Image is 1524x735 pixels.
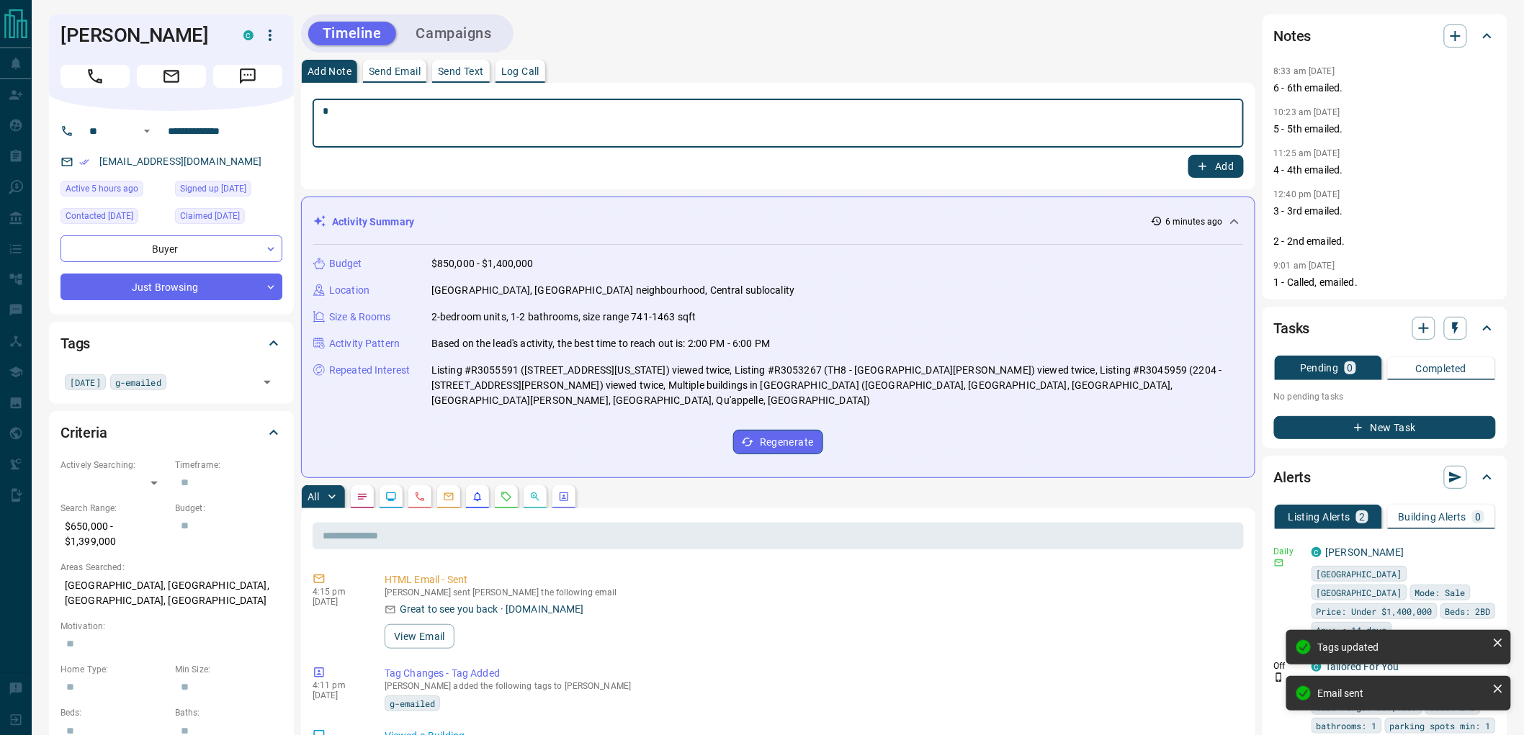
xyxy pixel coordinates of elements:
svg: Opportunities [529,491,541,502]
p: Repeated Interest [329,363,410,378]
p: Listing #R3055591 ([STREET_ADDRESS][US_STATE]) viewed twice, Listing #R3053267 (TH8 - [GEOGRAPHIC... [431,363,1243,408]
h2: Alerts [1274,466,1312,489]
svg: Agent Actions [558,491,570,502]
p: Log Call [501,66,539,76]
svg: Email [1274,558,1284,568]
div: Tags [60,326,282,361]
svg: Notes [357,491,368,502]
span: Active 5 hours ago [66,181,138,196]
p: $650,000 - $1,399,000 [60,515,168,554]
p: Budget [329,256,362,271]
div: Tags updated [1318,641,1487,653]
span: parking spots min: 1 [1390,718,1491,733]
p: Tag Changes - Tag Added [385,666,1238,681]
p: Activity Summary [332,215,414,230]
a: [EMAIL_ADDRESS][DOMAIN_NAME] [99,155,262,167]
span: Any: < 14 days [1317,623,1387,637]
a: [PERSON_NAME] [1326,546,1404,558]
button: Regenerate [733,430,823,454]
h1: [PERSON_NAME] [60,24,222,47]
p: Timeframe: [175,459,282,472]
p: Motivation: [60,620,282,633]
span: Claimed [DATE] [180,209,240,223]
div: Email sent [1318,687,1487,699]
div: Sun Oct 12 2025 [60,181,168,201]
p: 10:23 am [DATE] [1274,107,1340,117]
svg: Push Notification Only [1274,672,1284,682]
h2: Tasks [1274,317,1310,340]
button: Add [1188,155,1243,178]
p: All [308,492,319,502]
p: Baths: [175,706,282,719]
button: Timeline [308,22,396,45]
p: 1 - Called, emailed. [1274,275,1496,290]
div: Tasks [1274,311,1496,346]
div: Just Browsing [60,274,282,300]
p: 2-bedroom units, 1-2 bathrooms, size range 741-1463 sqft [431,310,696,325]
p: Building Alerts [1398,512,1466,522]
p: HTML Email - Sent [385,572,1238,587]
div: Criteria [60,415,282,450]
p: 9:01 am [DATE] [1274,261,1335,271]
p: 11:25 am [DATE] [1274,148,1340,158]
span: Message [213,65,282,88]
p: Areas Searched: [60,561,282,574]
svg: Lead Browsing Activity [385,491,397,502]
button: Campaigns [402,22,506,45]
p: [GEOGRAPHIC_DATA], [GEOGRAPHIC_DATA] neighbourhood, Central sublocality [431,283,794,298]
button: Open [138,122,156,140]
p: 2 [1359,512,1365,522]
p: Off [1274,659,1303,672]
p: Add Note [308,66,351,76]
p: 6 minutes ago [1165,215,1222,228]
p: Size & Rooms [329,310,391,325]
svg: Requests [501,491,512,502]
p: Completed [1416,364,1467,374]
p: 4:15 pm [313,587,363,597]
p: Budget: [175,502,282,515]
p: 0 [1348,363,1353,373]
svg: Calls [414,491,426,502]
span: [GEOGRAPHIC_DATA] [1317,567,1402,581]
p: 4:11 pm [313,680,363,690]
span: Signed up [DATE] [180,181,246,196]
p: Based on the lead's activity, the best time to reach out is: 2:00 PM - 6:00 PM [431,336,770,351]
p: Pending [1300,363,1339,373]
p: 8:33 am [DATE] [1274,66,1335,76]
span: g-emailed [115,375,161,389]
div: condos.ca [1312,547,1322,557]
button: New Task [1274,416,1496,439]
p: Actively Searching: [60,459,168,472]
button: View Email [385,624,454,649]
p: Send Text [438,66,484,76]
span: [DATE] [70,375,101,389]
p: 5 - 5th emailed. [1274,122,1496,137]
button: Open [257,372,277,392]
h2: Criteria [60,421,107,444]
p: Great to see you back · [DOMAIN_NAME] [400,602,584,617]
p: 3 - 3rd emailed. 2 - 2nd emailed. [1274,204,1496,249]
p: [DATE] [313,690,363,700]
span: g-emailed [390,696,435,711]
div: Fri Sep 05 2025 [60,208,168,228]
svg: Email Verified [79,157,89,167]
p: 6 - 6th emailed. [1274,81,1496,96]
p: No pending tasks [1274,386,1496,407]
svg: Listing Alerts [472,491,483,502]
p: [PERSON_NAME] sent [PERSON_NAME] the following email [385,587,1238,598]
span: Beds: 2BD [1445,604,1491,618]
p: Daily [1274,545,1303,558]
span: bathrooms: 1 [1317,718,1377,733]
h2: Tags [60,332,90,355]
div: Buyer [60,235,282,262]
div: Activity Summary6 minutes ago [313,209,1243,235]
p: 4 - 4th emailed. [1274,163,1496,178]
p: Home Type: [60,663,168,676]
div: Fri Sep 05 2025 [175,208,282,228]
p: Listing Alerts [1288,512,1351,522]
p: 0 [1475,512,1481,522]
span: Mode: Sale [1415,585,1466,600]
p: Search Range: [60,502,168,515]
p: Beds: [60,706,168,719]
span: Call [60,65,130,88]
